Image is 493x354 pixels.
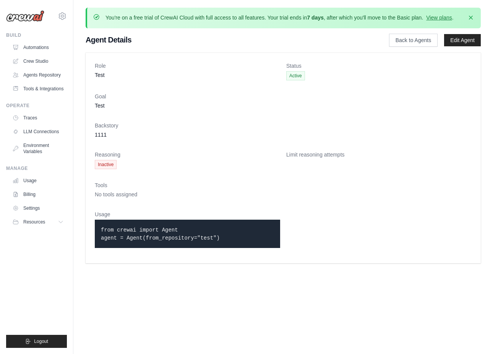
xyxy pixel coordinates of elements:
h1: Agent Details [86,34,365,45]
button: Resources [9,216,67,228]
span: Active [286,71,305,80]
p: You're on a free trial of CrewAI Cloud with full access to all features. Your trial ends in , aft... [105,14,454,21]
a: Automations [9,41,67,54]
span: Logout [34,338,48,344]
dt: Role [95,62,280,70]
dt: Status [286,62,472,70]
a: Back to Agents [389,34,438,47]
a: Tools & Integrations [9,83,67,95]
a: Agents Repository [9,69,67,81]
dt: Tools [95,181,472,189]
a: Settings [9,202,67,214]
a: View plans [426,15,452,21]
span: No tools assigned [95,191,137,197]
dd: 1111 [95,131,472,139]
button: Logout [6,335,67,348]
a: Crew Studio [9,55,67,67]
div: Operate [6,103,67,109]
a: Edit Agent [444,34,481,46]
code: from crewai import Agent agent = Agent(from_repository="test") [101,227,220,241]
dd: Test [95,71,280,79]
dt: Reasoning [95,151,280,158]
a: Usage [9,175,67,187]
span: Inactive [95,160,117,169]
img: Logo [6,10,44,22]
a: LLM Connections [9,126,67,138]
a: Traces [9,112,67,124]
a: Environment Variables [9,139,67,158]
dd: Test [95,102,472,109]
div: Manage [6,165,67,171]
strong: 7 days [307,15,324,21]
dt: Usage [95,210,280,218]
a: Billing [9,188,67,201]
dt: Goal [95,93,472,100]
dt: Backstory [95,122,472,129]
dt: Limit reasoning attempts [286,151,472,158]
span: Resources [23,219,45,225]
div: Build [6,32,67,38]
